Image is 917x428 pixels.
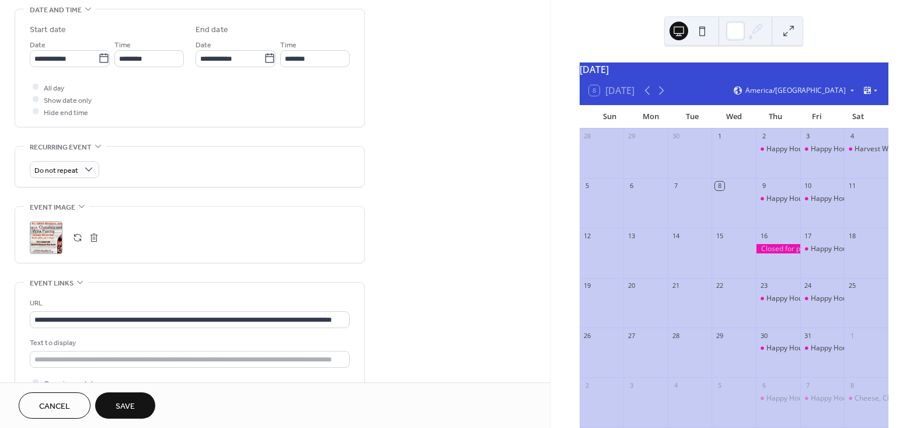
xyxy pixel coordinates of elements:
[583,231,592,240] div: 12
[848,331,856,340] div: 1
[848,132,856,141] div: 4
[756,244,800,254] div: Closed for private event
[627,132,636,141] div: 29
[759,182,768,190] div: 9
[804,281,813,290] div: 24
[800,244,845,254] div: Happy Hour 3-7pm
[759,132,768,141] div: 2
[811,394,873,403] div: Happy Hour 3-7pm
[44,106,88,119] span: Hide end time
[800,194,845,204] div: Happy Hour 3-7pm
[30,297,347,309] div: URL
[196,24,228,36] div: End date
[715,281,724,290] div: 22
[30,24,66,36] div: Start date
[756,343,800,353] div: Happy Hour 3-7pm
[844,394,888,403] div: Cheese, Chocolate and Wine Pairing!
[766,294,828,304] div: Happy Hour 3-7pm
[804,132,813,141] div: 3
[766,394,828,403] div: Happy Hour 3-7pm
[196,39,211,51] span: Date
[766,144,828,154] div: Happy Hour 3-7pm
[848,182,856,190] div: 11
[280,39,297,51] span: Time
[627,331,636,340] div: 27
[583,281,592,290] div: 19
[759,281,768,290] div: 23
[30,141,92,154] span: Recurring event
[44,82,64,94] span: All day
[838,105,879,128] div: Sat
[766,343,828,353] div: Happy Hour 3-7pm
[671,281,680,290] div: 21
[671,132,680,141] div: 30
[583,381,592,389] div: 2
[672,105,713,128] div: Tue
[671,331,680,340] div: 28
[811,194,873,204] div: Happy Hour 3-7pm
[811,343,873,353] div: Happy Hour 3-7pm
[44,94,92,106] span: Show date only
[756,394,800,403] div: Happy Hour 3-7pm
[848,281,856,290] div: 25
[800,294,845,304] div: Happy Hour 3-7pm
[44,377,95,389] span: Open in new tab
[583,182,592,190] div: 5
[804,331,813,340] div: 31
[715,381,724,389] div: 5
[804,231,813,240] div: 17
[848,381,856,389] div: 8
[627,381,636,389] div: 3
[30,221,62,254] div: ;
[759,331,768,340] div: 30
[756,294,800,304] div: Happy Hour 3-7pm
[745,87,846,94] span: America/[GEOGRAPHIC_DATA]
[715,132,724,141] div: 1
[627,182,636,190] div: 6
[755,105,796,128] div: Thu
[713,105,755,128] div: Wed
[800,343,845,353] div: Happy Hour 3-7pm
[630,105,672,128] div: Mon
[34,163,78,177] span: Do not repeat
[30,4,82,16] span: Date and time
[759,381,768,389] div: 6
[583,331,592,340] div: 26
[30,337,347,349] div: Text to display
[114,39,131,51] span: Time
[30,277,74,290] span: Event links
[116,401,135,413] span: Save
[671,381,680,389] div: 4
[804,381,813,389] div: 7
[715,231,724,240] div: 15
[715,331,724,340] div: 29
[627,231,636,240] div: 13
[30,201,75,214] span: Event image
[796,105,838,128] div: Fri
[671,182,680,190] div: 7
[759,231,768,240] div: 16
[627,281,636,290] div: 20
[844,144,888,154] div: Harvest Wine Pairing Dinner
[766,194,828,204] div: Happy Hour 3-7pm
[583,132,592,141] div: 28
[804,182,813,190] div: 10
[19,392,90,419] button: Cancel
[589,105,630,128] div: Sun
[39,401,70,413] span: Cancel
[671,231,680,240] div: 14
[811,144,873,154] div: Happy Hour 3-7pm
[30,39,46,51] span: Date
[848,231,856,240] div: 18
[715,182,724,190] div: 8
[811,244,873,254] div: Happy Hour 3-7pm
[800,394,845,403] div: Happy Hour 3-7pm
[95,392,155,419] button: Save
[580,62,888,76] div: [DATE]
[800,144,845,154] div: Happy Hour 3-7pm
[756,194,800,204] div: Happy Hour 3-7pm
[811,294,873,304] div: Happy Hour 3-7pm
[756,144,800,154] div: Happy Hour 3-7pm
